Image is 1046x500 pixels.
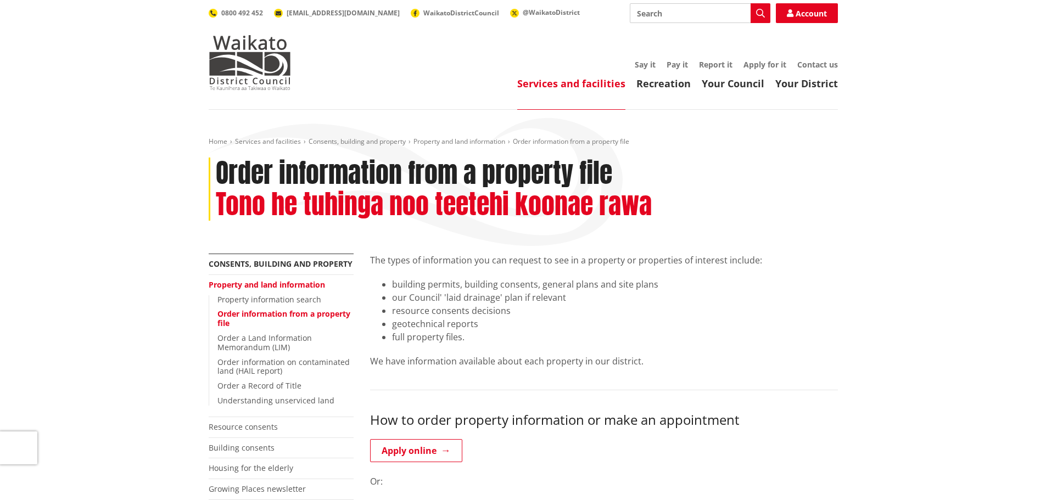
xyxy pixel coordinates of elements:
[217,395,334,406] a: Understanding unserviced land
[667,59,688,70] a: Pay it
[235,137,301,146] a: Services and facilities
[209,442,275,453] a: Building consents
[392,304,838,317] li: resource consents decisions
[392,330,838,344] li: full property files.
[636,77,691,90] a: Recreation
[209,463,293,473] a: Housing for the elderly
[370,439,462,462] a: Apply online
[217,308,350,328] a: Order information from a property file
[776,3,838,23] a: Account
[370,355,838,368] p: We have information available about each property in our district.
[702,77,764,90] a: Your Council
[217,357,350,377] a: Order information on contaminated land (HAIL report)
[411,8,499,18] a: WaikatoDistrictCouncil
[209,137,838,147] nav: breadcrumb
[217,333,312,352] a: Order a Land Information Memorandum (LIM)
[209,259,353,269] a: Consents, building and property
[523,8,580,17] span: @WaikatoDistrict
[309,137,406,146] a: Consents, building and property
[370,475,838,488] p: Or:
[517,77,625,90] a: Services and facilities
[274,8,400,18] a: [EMAIL_ADDRESS][DOMAIN_NAME]
[370,412,838,428] h3: How to order property information or make an appointment
[510,8,580,17] a: @WaikatoDistrict
[392,317,838,330] li: geotechnical reports
[630,3,770,23] input: Search input
[209,8,263,18] a: 0800 492 452
[392,278,838,291] li: building permits, building consents, general plans and site plans
[423,8,499,18] span: WaikatoDistrictCouncil
[209,35,291,90] img: Waikato District Council - Te Kaunihera aa Takiwaa o Waikato
[209,279,325,290] a: Property and land information
[287,8,400,18] span: [EMAIL_ADDRESS][DOMAIN_NAME]
[370,254,838,267] p: The types of information you can request to see in a property or properties of interest include:
[775,77,838,90] a: Your District
[797,59,838,70] a: Contact us
[392,291,838,304] li: our Council' 'laid drainage' plan if relevant
[217,294,321,305] a: Property information search
[216,158,612,189] h1: Order information from a property file
[513,137,629,146] span: Order information from a property file
[209,422,278,432] a: Resource consents
[743,59,786,70] a: Apply for it
[209,484,306,494] a: Growing Places newsletter
[217,380,301,391] a: Order a Record of Title
[413,137,505,146] a: Property and land information
[209,137,227,146] a: Home
[221,8,263,18] span: 0800 492 452
[216,189,652,221] h2: Tono he tuhinga noo teetehi koonae rawa
[699,59,732,70] a: Report it
[635,59,656,70] a: Say it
